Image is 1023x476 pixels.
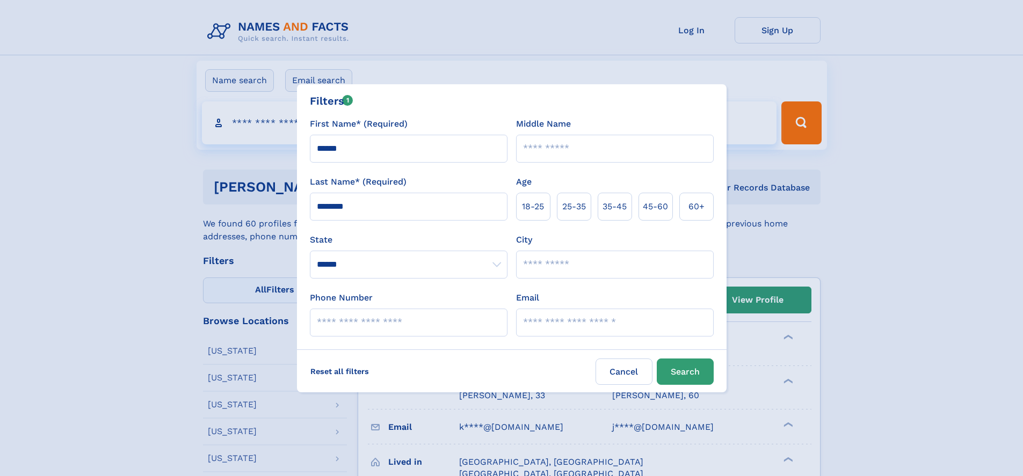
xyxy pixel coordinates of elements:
span: 45‑60 [643,200,668,213]
label: Reset all filters [303,358,376,384]
label: Age [516,175,532,188]
label: City [516,233,532,246]
label: State [310,233,507,246]
label: First Name* (Required) [310,118,408,130]
label: Email [516,291,539,304]
label: Middle Name [516,118,571,130]
label: Last Name* (Required) [310,175,407,188]
span: 60+ [688,200,705,213]
button: Search [657,358,714,385]
span: 25‑35 [562,200,586,213]
span: 18‑25 [522,200,544,213]
label: Phone Number [310,291,373,304]
label: Cancel [596,358,652,385]
div: Filters [310,93,353,109]
span: 35‑45 [603,200,627,213]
